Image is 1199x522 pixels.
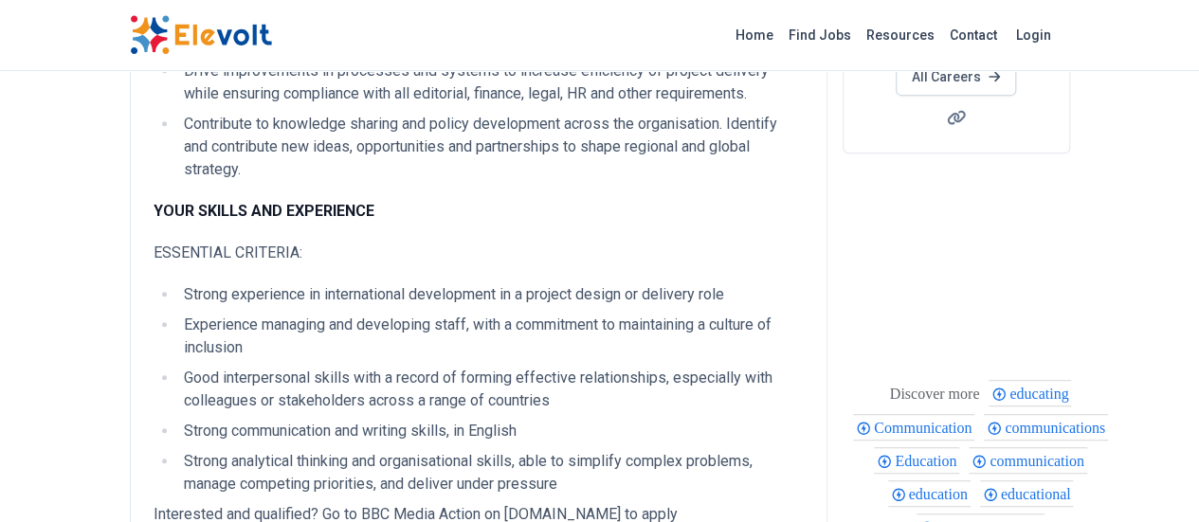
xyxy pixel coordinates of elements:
span: communications [1005,420,1111,436]
iframe: Chat Widget [1104,431,1199,522]
span: educating [1009,386,1074,402]
li: Strong experience in international development in a project design or delivery role [178,283,804,306]
li: Strong analytical thinking and organisational skills, able to simplify complex problems, manage c... [178,450,804,495]
p: ESSENTIAL CRITERIA: [154,242,804,264]
span: Education [895,453,962,469]
a: Resources [859,20,942,50]
span: education [909,486,973,502]
div: educating [989,380,1071,406]
a: All Careers [896,58,1016,96]
li: Strong communication and writing skills, in English [178,420,804,442]
div: These are topics related to the article that might interest you [890,381,980,407]
li: Drive improvements in processes and systems to increase efficiency of project delivery while ensu... [178,60,804,105]
div: Communication [853,414,974,441]
a: Find Jobs [781,20,859,50]
span: Communication [874,420,977,436]
a: Home [728,20,781,50]
li: Contribute to knowledge sharing and policy development across the organisation. Identify and cont... [178,113,804,181]
li: Good interpersonal skills with a record of forming effective relationships, especially with colle... [178,367,804,412]
a: Contact [942,20,1005,50]
div: educational [980,480,1074,507]
span: communication [990,453,1090,469]
span: educational [1001,486,1077,502]
strong: YOUR SKILLS AND EXPERIENCE [154,202,374,220]
img: Elevolt [130,15,272,55]
div: education [888,480,971,507]
a: Login [1005,16,1063,54]
div: Education [874,447,959,474]
li: Experience managing and developing staff, with a commitment to maintaining a culture of inclusion [178,314,804,359]
div: communication [969,447,1087,474]
div: communications [984,414,1108,441]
